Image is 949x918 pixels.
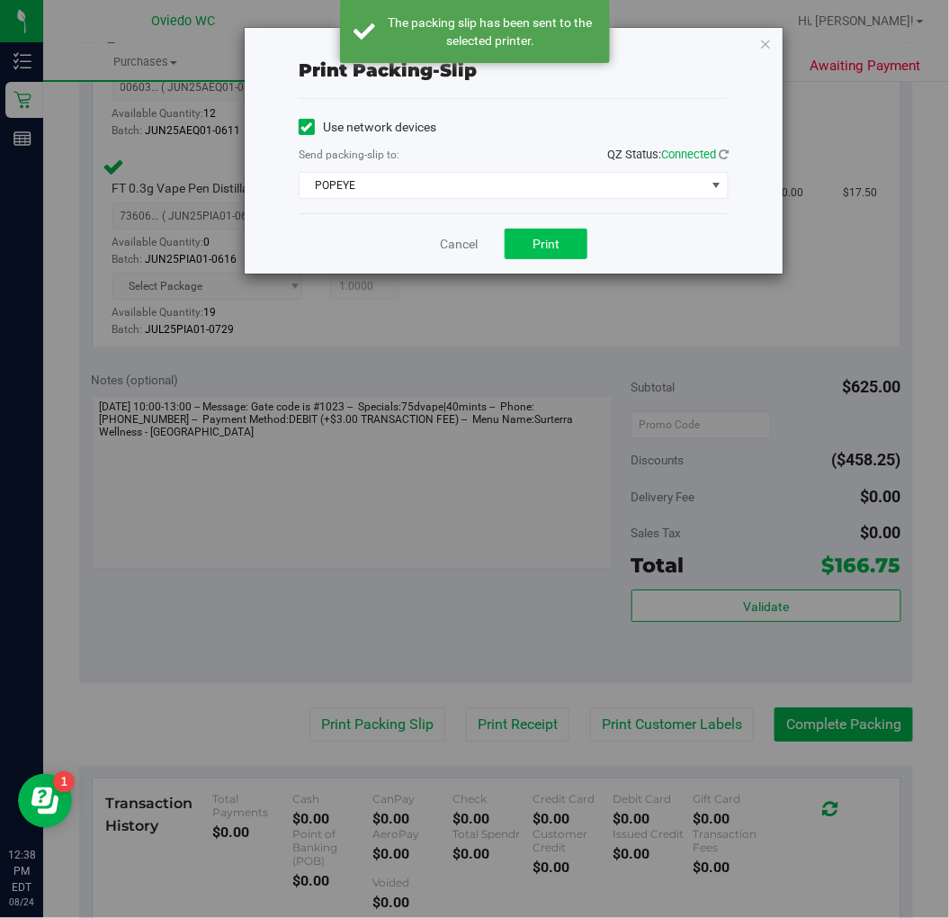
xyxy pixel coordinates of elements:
[505,229,587,259] button: Print
[53,771,75,793] iframe: Resource center unread badge
[299,118,436,137] label: Use network devices
[440,235,478,254] a: Cancel
[533,237,560,251] span: Print
[661,148,716,161] span: Connected
[299,147,399,163] label: Send packing-slip to:
[385,13,596,49] div: The packing slip has been sent to the selected printer.
[18,774,72,828] iframe: Resource center
[607,148,729,161] span: QZ Status:
[705,173,728,198] span: select
[299,59,477,81] span: Print packing-slip
[300,173,705,198] span: POPEYE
